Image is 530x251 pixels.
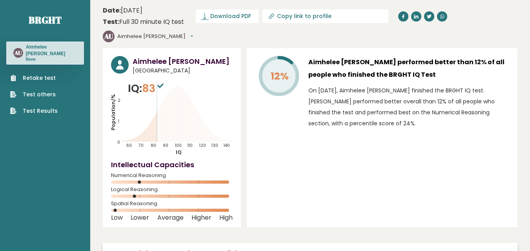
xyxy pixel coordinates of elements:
[138,143,144,148] tspan: 70
[111,216,123,219] span: Low
[118,98,120,103] tspan: 2
[103,17,119,26] b: Test:
[211,143,218,148] tspan: 130
[111,202,233,205] span: Spatial Reasoning
[103,6,121,15] b: Date:
[157,216,184,219] span: Average
[200,143,206,148] tspan: 120
[103,17,184,27] div: Full 30 minute IQ test
[111,159,233,170] h4: Intellectual Capacities
[14,49,22,56] text: AU
[271,69,289,83] tspan: 12%
[117,33,193,40] button: Aimhelee [PERSON_NAME]
[104,32,113,41] text: AU
[176,149,182,155] tspan: IQ
[118,118,119,124] tspan: 1
[117,140,120,146] tspan: 0
[26,44,77,57] h3: Aimhelee [PERSON_NAME]
[111,174,233,177] span: Numerical Reasoning
[126,143,132,148] tspan: 60
[308,56,509,81] h3: Aimhelee [PERSON_NAME] performed better than 12% of all people who finished the BRGHT IQ Test
[196,9,259,23] a: Download PDF
[133,67,233,75] span: [GEOGRAPHIC_DATA]
[128,81,166,96] p: IQ:
[151,143,157,148] tspan: 80
[103,6,142,15] time: [DATE]
[163,143,168,148] tspan: 90
[10,74,58,82] a: Retake test
[142,81,166,96] span: 83
[10,107,58,115] a: Test Results
[10,90,58,99] a: Test others
[191,216,211,219] span: Higher
[210,12,251,20] span: Download PDF
[110,94,117,130] tspan: Population/%
[188,143,193,148] tspan: 110
[308,85,509,129] p: On [DATE], Aimhelee [PERSON_NAME] finished the BRGHT IQ test. [PERSON_NAME] performed better over...
[219,216,233,219] span: High
[29,14,62,26] a: Brght
[111,188,233,191] span: Logical Reasoning
[133,56,233,67] h3: Aimhelee [PERSON_NAME]
[175,143,182,148] tspan: 100
[224,143,230,148] tspan: 140
[26,57,77,62] p: None
[131,216,149,219] span: Lower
